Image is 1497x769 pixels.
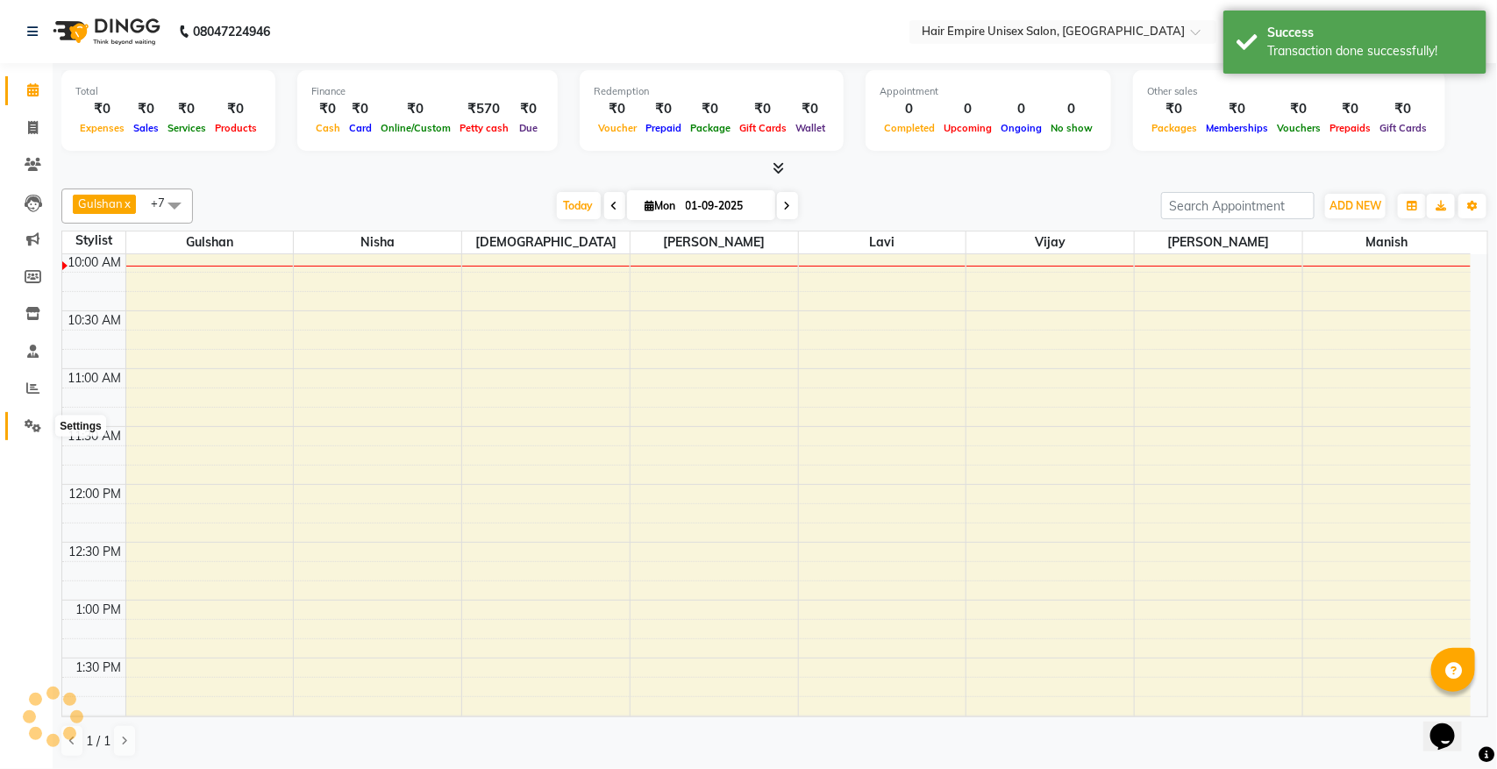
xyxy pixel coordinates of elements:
[65,369,125,388] div: 11:00 AM
[62,231,125,250] div: Stylist
[193,7,270,56] b: 08047224946
[129,122,163,134] span: Sales
[939,99,996,119] div: 0
[455,122,513,134] span: Petty cash
[462,231,630,253] span: [DEMOGRAPHIC_DATA]
[66,543,125,561] div: 12:30 PM
[1147,99,1201,119] div: ₹0
[123,196,131,210] a: x
[311,84,544,99] div: Finance
[594,84,830,99] div: Redemption
[75,84,261,99] div: Total
[75,122,129,134] span: Expenses
[966,231,1134,253] span: vijay
[1147,84,1431,99] div: Other sales
[1267,24,1473,42] div: Success
[210,122,261,134] span: Products
[55,416,105,437] div: Settings
[311,99,345,119] div: ₹0
[151,196,178,210] span: +7
[78,196,123,210] span: Gulshan
[345,122,376,134] span: Card
[1375,99,1431,119] div: ₹0
[880,99,939,119] div: 0
[1201,99,1272,119] div: ₹0
[1329,199,1381,212] span: ADD NEW
[1325,194,1386,218] button: ADD NEW
[294,231,461,253] span: Nisha
[880,122,939,134] span: Completed
[641,122,686,134] span: Prepaid
[513,99,544,119] div: ₹0
[686,99,735,119] div: ₹0
[129,99,163,119] div: ₹0
[791,99,830,119] div: ₹0
[376,99,455,119] div: ₹0
[1375,122,1431,134] span: Gift Cards
[210,99,261,119] div: ₹0
[996,99,1046,119] div: 0
[73,716,125,735] div: 2:00 PM
[126,231,294,253] span: Gulshan
[455,99,513,119] div: ₹570
[641,199,681,212] span: Mon
[1201,122,1272,134] span: Memberships
[735,122,791,134] span: Gift Cards
[65,253,125,272] div: 10:00 AM
[631,231,798,253] span: [PERSON_NAME]
[66,485,125,503] div: 12:00 PM
[1267,42,1473,61] div: Transaction done successfully!
[163,99,210,119] div: ₹0
[1046,99,1097,119] div: 0
[345,99,376,119] div: ₹0
[73,601,125,619] div: 1:00 PM
[1303,231,1471,253] span: Manish
[791,122,830,134] span: Wallet
[45,7,165,56] img: logo
[1325,122,1375,134] span: Prepaids
[311,122,345,134] span: Cash
[557,192,601,219] span: Today
[73,659,125,677] div: 1:30 PM
[594,99,641,119] div: ₹0
[1325,99,1375,119] div: ₹0
[686,122,735,134] span: Package
[376,122,455,134] span: Online/Custom
[1046,122,1097,134] span: No show
[515,122,542,134] span: Due
[996,122,1046,134] span: Ongoing
[65,311,125,330] div: 10:30 AM
[163,122,210,134] span: Services
[1272,99,1325,119] div: ₹0
[799,231,966,253] span: lavi
[1161,192,1315,219] input: Search Appointment
[939,122,996,134] span: Upcoming
[641,99,686,119] div: ₹0
[86,732,110,751] span: 1 / 1
[75,99,129,119] div: ₹0
[880,84,1097,99] div: Appointment
[735,99,791,119] div: ₹0
[1135,231,1302,253] span: [PERSON_NAME]
[1272,122,1325,134] span: Vouchers
[1147,122,1201,134] span: Packages
[594,122,641,134] span: Voucher
[1423,699,1479,751] iframe: chat widget
[681,193,768,219] input: 2025-09-01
